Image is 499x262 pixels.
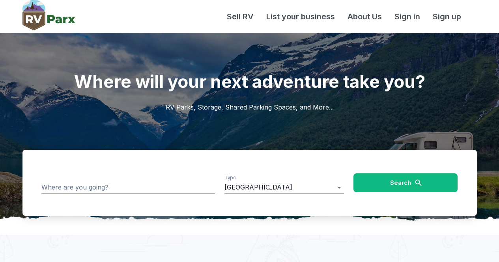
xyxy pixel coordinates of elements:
a: About Us [341,11,388,22]
a: Sign up [426,11,467,22]
div: [GEOGRAPHIC_DATA] [224,181,344,194]
a: Sign in [388,11,426,22]
h2: RV Parks, Storage, Shared Parking Spaces, and More... [22,93,477,150]
label: Type [224,175,236,181]
h1: Where will your next adventure take you? [22,33,477,93]
a: Sell RV [221,11,260,22]
button: Search [353,173,458,192]
a: List your business [260,11,341,22]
